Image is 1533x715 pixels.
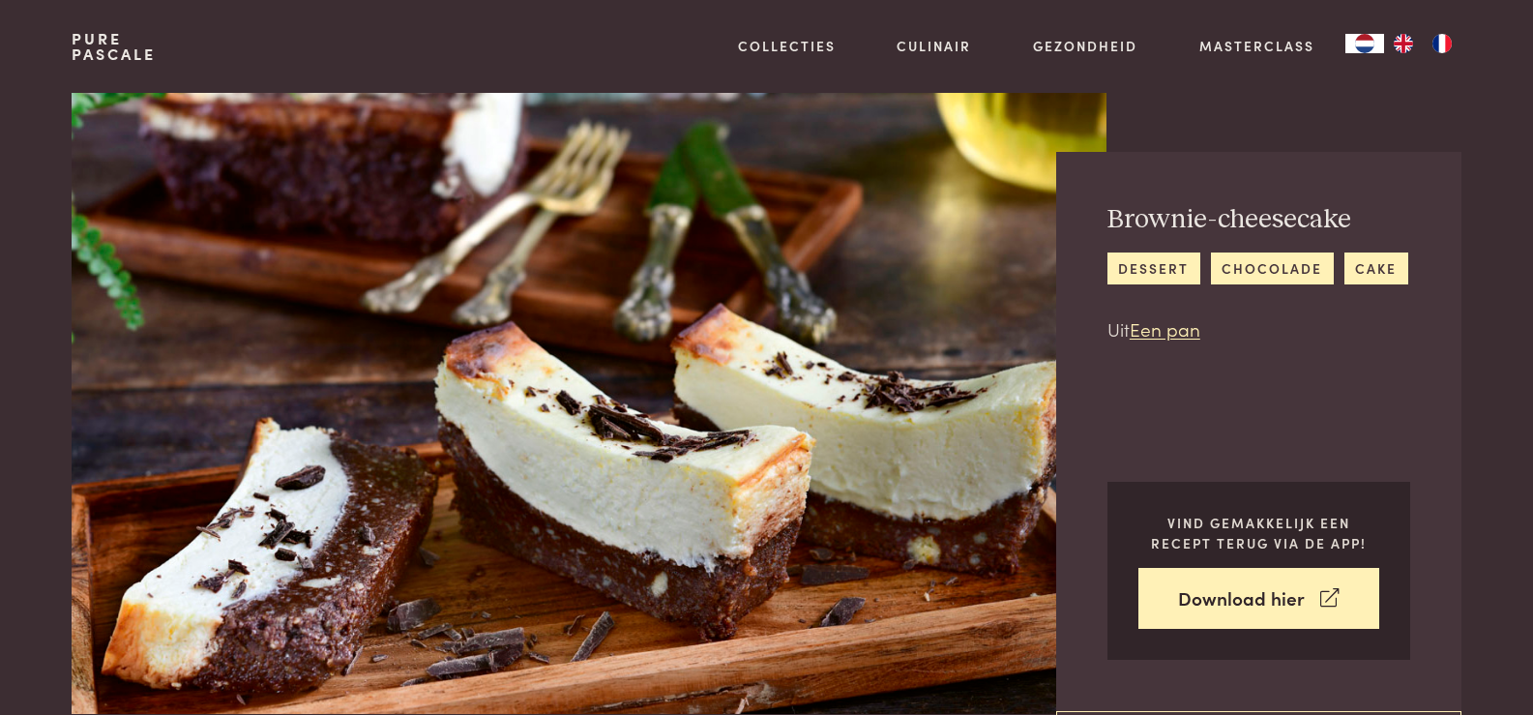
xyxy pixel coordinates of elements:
p: Uit [1107,315,1408,343]
h2: Brownie-cheesecake [1107,203,1408,237]
img: Brownie-cheesecake [72,93,1106,714]
a: Download hier [1138,568,1379,629]
a: chocolade [1211,253,1334,284]
a: Een pan [1130,315,1200,342]
a: Culinair [897,36,971,56]
ul: Language list [1384,34,1461,53]
a: Gezondheid [1033,36,1137,56]
a: dessert [1107,253,1200,284]
a: Masterclass [1199,36,1314,56]
a: FR [1423,34,1461,53]
a: NL [1345,34,1384,53]
div: Language [1345,34,1384,53]
a: Collecties [738,36,836,56]
p: Vind gemakkelijk een recept terug via de app! [1138,513,1379,552]
a: cake [1344,253,1408,284]
a: EN [1384,34,1423,53]
a: PurePascale [72,31,156,62]
aside: Language selected: Nederlands [1345,34,1461,53]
